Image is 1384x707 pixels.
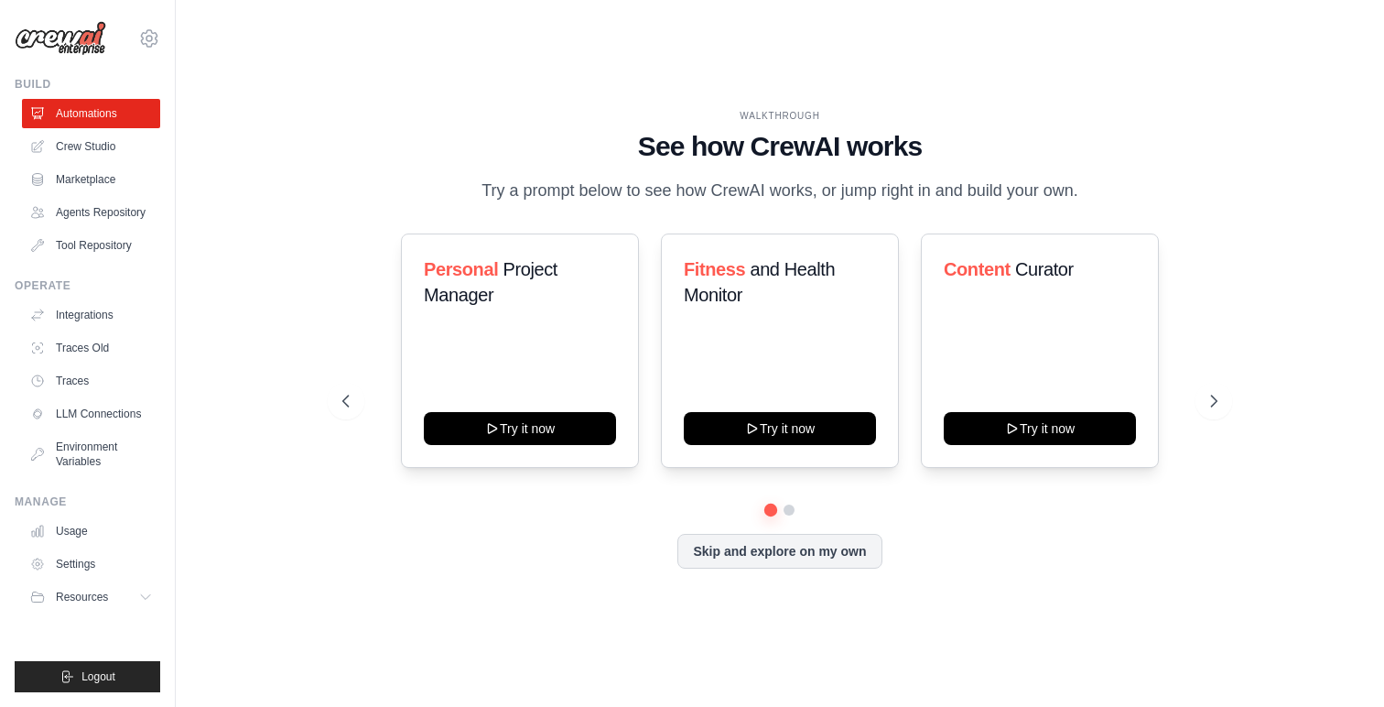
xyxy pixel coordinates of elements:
[22,582,160,612] button: Resources
[342,109,1218,123] div: WALKTHROUGH
[424,259,498,279] span: Personal
[15,278,160,293] div: Operate
[15,77,160,92] div: Build
[22,198,160,227] a: Agents Repository
[22,366,160,396] a: Traces
[81,669,115,684] span: Logout
[15,495,160,509] div: Manage
[677,534,881,569] button: Skip and explore on my own
[944,259,1011,279] span: Content
[684,259,835,305] span: and Health Monitor
[22,333,160,363] a: Traces Old
[22,165,160,194] a: Marketplace
[56,590,108,604] span: Resources
[342,130,1218,163] h1: See how CrewAI works
[15,661,160,692] button: Logout
[944,412,1136,445] button: Try it now
[22,300,160,330] a: Integrations
[22,132,160,161] a: Crew Studio
[684,412,876,445] button: Try it now
[22,549,160,579] a: Settings
[1015,259,1074,279] span: Curator
[424,412,616,445] button: Try it now
[424,259,557,305] span: Project Manager
[472,178,1087,204] p: Try a prompt below to see how CrewAI works, or jump right in and build your own.
[15,21,106,56] img: Logo
[22,99,160,128] a: Automations
[22,231,160,260] a: Tool Repository
[22,517,160,546] a: Usage
[22,399,160,429] a: LLM Connections
[22,432,160,476] a: Environment Variables
[684,259,745,279] span: Fitness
